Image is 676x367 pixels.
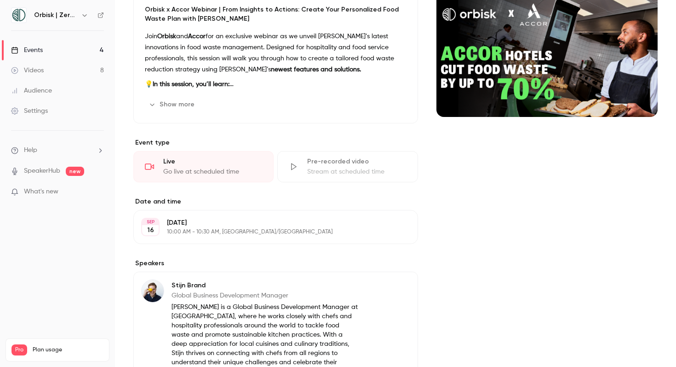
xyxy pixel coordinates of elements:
[145,5,407,23] p: Orbisk x Accor Webinar | From Insights to Actions: Create Your Personalized Food Waste Plan with ...
[24,187,58,197] span: What's new
[66,167,84,176] span: new
[142,280,164,302] img: Stijn Brand
[11,66,44,75] div: Videos
[93,188,104,196] iframe: Noticeable Trigger
[11,8,26,23] img: Orbisk | Zero Food Waste
[167,218,369,227] p: [DATE]
[307,157,406,166] div: Pre-recorded video
[157,33,176,40] strong: Orbisk
[277,151,418,182] div: Pre-recorded videoStream at scheduled time
[188,33,206,40] strong: Accor
[172,281,358,290] p: Stijn Brand
[632,91,650,110] button: cover-image
[24,146,37,155] span: Help
[90,355,103,364] p: / 90
[133,259,418,268] label: Speakers
[133,138,418,147] p: Event type
[11,106,48,116] div: Settings
[90,357,93,362] span: 8
[145,79,407,90] p: 💡
[271,66,361,73] strong: newest features and solutions.
[11,86,52,95] div: Audience
[34,11,77,20] h6: Orbisk | Zero Food Waste
[33,346,103,354] span: Plan usage
[133,197,418,206] label: Date and time
[163,157,262,166] div: Live
[11,46,43,55] div: Events
[307,167,406,176] div: Stream at scheduled time
[377,280,410,294] button: Edit
[11,355,29,364] p: Videos
[145,97,200,112] button: Show more
[153,81,234,87] strong: In this session, you’ll learn:
[11,344,27,355] span: Pro
[24,166,60,176] a: SpeakerHub
[147,226,154,235] p: 16
[172,291,358,300] p: Global Business Development Manager
[145,31,407,75] p: Join and for an exclusive webinar as we unveil [PERSON_NAME]’s latest innovations in food waste m...
[167,228,369,236] p: 10:00 AM - 10:30 AM, [GEOGRAPHIC_DATA]/[GEOGRAPHIC_DATA]
[142,219,159,225] div: SEP
[11,146,104,155] li: help-dropdown-opener
[163,167,262,176] div: Go live at scheduled time
[133,151,274,182] div: LiveGo live at scheduled time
